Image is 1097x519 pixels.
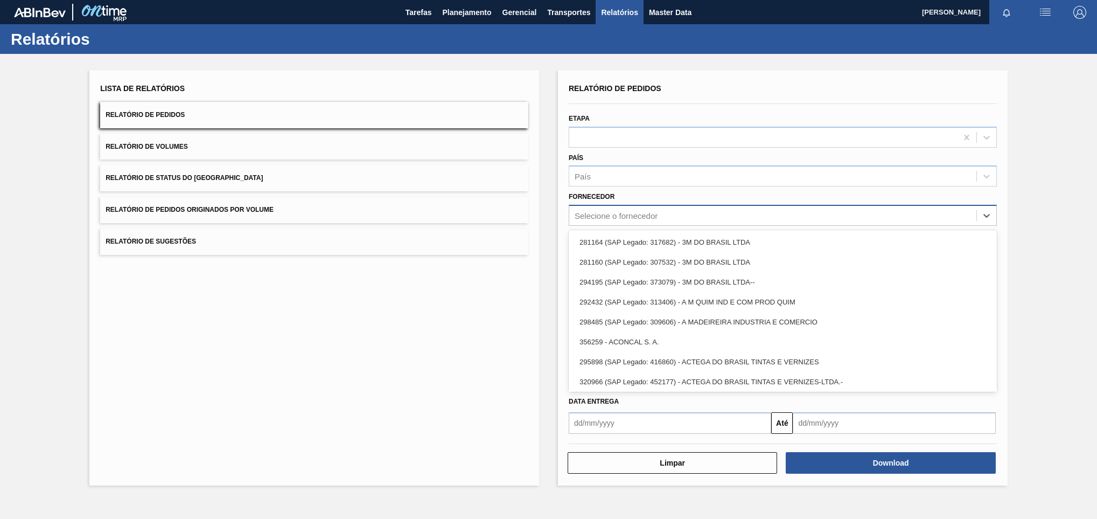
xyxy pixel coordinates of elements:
div: 356259 - ACONCAL S. A. [569,332,997,352]
div: País [575,172,591,181]
button: Relatório de Sugestões [100,229,528,255]
img: Logout [1073,6,1086,19]
span: Relatórios [601,6,638,19]
button: Relatório de Status do [GEOGRAPHIC_DATA] [100,165,528,191]
div: 281160 (SAP Legado: 307532) - 3M DO BRASIL LTDA [569,252,997,272]
span: Lista de Relatórios [100,84,185,93]
span: Relatório de Pedidos [106,111,185,119]
button: Relatório de Volumes [100,134,528,160]
div: 292432 (SAP Legado: 313406) - A M QUIM IND E COM PROD QUIM [569,292,997,312]
span: Planejamento [442,6,491,19]
h1: Relatórios [11,33,202,45]
img: userActions [1039,6,1052,19]
input: dd/mm/yyyy [793,412,995,434]
input: dd/mm/yyyy [569,412,771,434]
span: Data entrega [569,398,619,405]
div: 298485 (SAP Legado: 309606) - A MADEIREIRA INDUSTRIA E COMERCIO [569,312,997,332]
span: Relatório de Pedidos [569,84,661,93]
div: 281164 (SAP Legado: 317682) - 3M DO BRASIL LTDA [569,232,997,252]
span: Relatório de Sugestões [106,238,196,245]
span: Tarefas [406,6,432,19]
div: 294195 (SAP Legado: 373079) - 3M DO BRASIL LTDA-- [569,272,997,292]
button: Relatório de Pedidos Originados por Volume [100,197,528,223]
button: Limpar [568,452,777,474]
div: 320966 (SAP Legado: 452177) - ACTEGA DO BRASIL TINTAS E VERNIZES-LTDA.- [569,372,997,392]
span: Relatório de Status do [GEOGRAPHIC_DATA] [106,174,263,182]
span: Gerencial [502,6,537,19]
div: Selecione o fornecedor [575,211,658,220]
button: Relatório de Pedidos [100,102,528,128]
span: Transportes [547,6,590,19]
button: Notificações [989,5,1024,20]
label: Etapa [569,115,590,122]
button: Até [771,412,793,434]
button: Download [786,452,995,474]
span: Relatório de Volumes [106,143,187,150]
span: Master Data [649,6,691,19]
div: 295898 (SAP Legado: 416860) - ACTEGA DO BRASIL TINTAS E VERNIZES [569,352,997,372]
img: TNhmsLtSVTkK8tSr43FrP2fwEKptu5GPRR3wAAAABJRU5ErkJggg== [14,8,66,17]
label: Fornecedor [569,193,614,200]
label: País [569,154,583,162]
span: Relatório de Pedidos Originados por Volume [106,206,274,213]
